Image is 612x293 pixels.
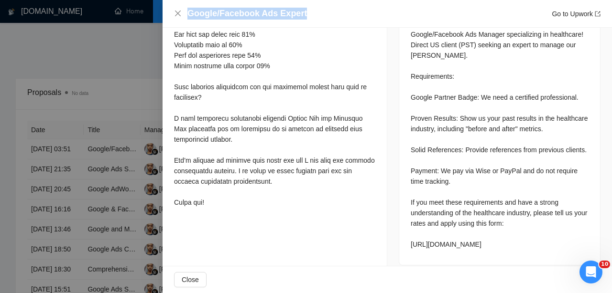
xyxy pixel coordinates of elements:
h4: Google/Facebook Ads Expert [187,8,307,20]
span: Close [182,274,199,285]
a: Go to Upworkexport [552,10,601,18]
span: export [595,11,601,17]
button: Close [174,272,207,287]
span: close [174,10,182,17]
div: Google/Facebook Ads Manager specializing in healthcare! Direct US client (PST) seeking an expert ... [411,29,589,250]
span: 10 [599,261,610,268]
button: Close [174,10,182,18]
iframe: Intercom live chat [579,261,602,283]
